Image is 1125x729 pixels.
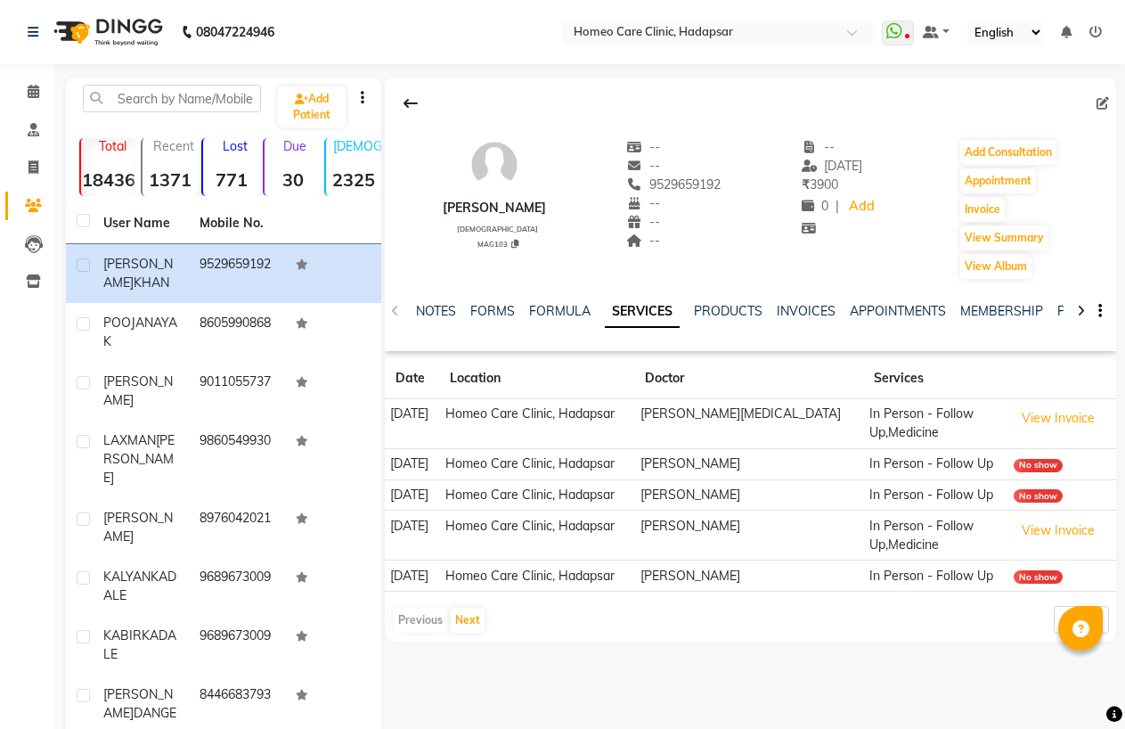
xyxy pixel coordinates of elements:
[605,296,680,328] a: SERVICES
[694,303,762,319] a: PRODUCTS
[189,498,285,557] td: 8976042021
[439,448,634,479] td: Homeo Care Clinic, Hadapsar
[450,237,546,250] div: MAG103
[103,315,144,331] span: POOJA
[385,561,440,592] td: [DATE]
[802,198,828,214] span: 0
[1014,489,1063,503] div: No show
[103,627,142,643] span: KABIR
[333,138,382,154] p: [DEMOGRAPHIC_DATA]
[103,373,173,408] span: [PERSON_NAME]
[103,432,156,448] span: LAXMAN
[634,479,863,511] td: [PERSON_NAME]
[385,358,440,399] th: Date
[627,195,661,211] span: --
[1014,517,1103,545] button: View Invoice
[802,139,836,155] span: --
[385,448,440,479] td: [DATE]
[863,511,1007,561] td: In Person - Follow Up,Medicine
[1057,303,1123,319] a: PACKAGES
[278,86,345,127] a: Add Patient
[627,158,661,174] span: --
[443,199,546,217] div: [PERSON_NAME]
[210,138,259,154] p: Lost
[960,254,1031,279] button: View Album
[392,86,429,120] div: Back to Client
[1014,570,1063,584] div: No show
[189,244,285,303] td: 9529659192
[439,399,634,449] td: Homeo Care Clinic, Hadapsar
[81,168,137,191] strong: 18436
[457,225,538,233] span: [DEMOGRAPHIC_DATA]
[189,203,285,244] th: Mobile No.
[627,214,661,230] span: --
[960,168,1036,193] button: Appointment
[439,511,634,561] td: Homeo Care Clinic, Hadapsar
[203,168,259,191] strong: 771
[863,479,1007,511] td: In Person - Follow Up
[103,686,173,721] span: [PERSON_NAME]
[88,138,137,154] p: Total
[103,432,175,486] span: [PERSON_NAME]
[83,85,261,112] input: Search by Name/Mobile/Email/Code
[451,608,485,633] button: Next
[960,197,1005,222] button: Invoice
[634,358,863,399] th: Doctor
[268,138,321,154] p: Due
[627,233,661,249] span: --
[777,303,836,319] a: INVOICES
[189,362,285,421] td: 9011055737
[189,616,285,675] td: 9689673009
[134,274,169,291] span: KHAN
[189,557,285,616] td: 9689673009
[103,569,151,585] span: KALYAN
[846,194,877,219] a: Add
[265,168,321,191] strong: 30
[836,197,839,216] span: |
[143,168,199,191] strong: 1371
[802,176,810,192] span: ₹
[439,479,634,511] td: Homeo Care Clinic, Hadapsar
[93,203,189,244] th: User Name
[439,358,634,399] th: Location
[863,561,1007,592] td: In Person - Follow Up
[385,479,440,511] td: [DATE]
[863,399,1007,449] td: In Person - Follow Up,Medicine
[439,561,634,592] td: Homeo Care Clinic, Hadapsar
[634,511,863,561] td: [PERSON_NAME]
[416,303,456,319] a: NOTES
[468,138,521,192] img: avatar
[45,7,167,57] img: logo
[196,7,274,57] b: 08047224946
[634,399,863,449] td: [PERSON_NAME][MEDICAL_DATA]
[189,303,285,362] td: 8605990868
[863,358,1007,399] th: Services
[960,140,1056,165] button: Add Consultation
[1014,405,1103,432] button: View Invoice
[150,138,199,154] p: Recent
[802,158,863,174] span: [DATE]
[134,705,176,721] span: DANGE
[960,303,1043,319] a: MEMBERSHIP
[627,176,721,192] span: 9529659192
[850,303,946,319] a: APPOINTMENTS
[385,399,440,449] td: [DATE]
[189,421,285,498] td: 9860549930
[634,448,863,479] td: [PERSON_NAME]
[326,168,382,191] strong: 2325
[103,256,173,291] span: [PERSON_NAME]
[1014,459,1063,472] div: No show
[863,448,1007,479] td: In Person - Follow Up
[802,176,838,192] span: 3900
[627,139,661,155] span: --
[385,511,440,561] td: [DATE]
[529,303,591,319] a: FORMULA
[634,561,863,592] td: [PERSON_NAME]
[103,510,173,545] span: [PERSON_NAME]
[960,225,1048,250] button: View Summary
[470,303,515,319] a: FORMS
